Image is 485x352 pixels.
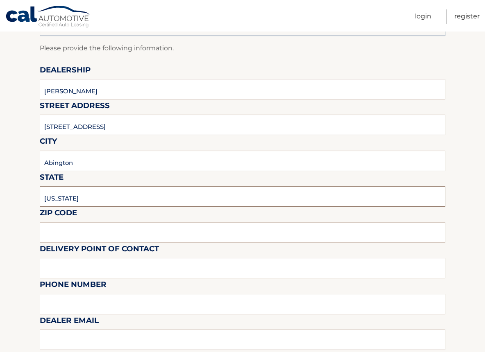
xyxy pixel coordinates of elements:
label: State [40,171,63,186]
a: Login [415,9,431,24]
a: Register [454,9,480,24]
a: Cal Automotive [5,5,91,29]
label: Dealership [40,64,91,79]
label: Zip Code [40,207,77,222]
label: Street Address [40,99,110,115]
label: Dealer Email [40,314,99,329]
label: Delivery Point of Contact [40,243,159,258]
label: City [40,135,57,150]
p: Please provide the following information. [40,43,445,54]
label: Phone Number [40,278,107,293]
